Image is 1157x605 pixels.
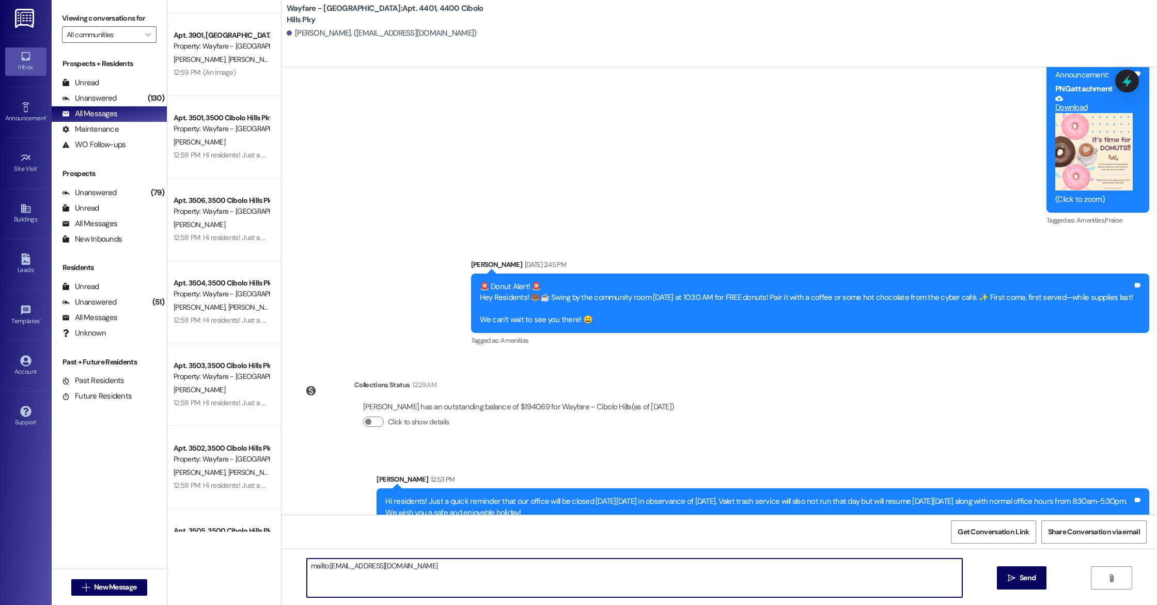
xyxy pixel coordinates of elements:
div: 12:58 PM: Hi residents! Just a quick reminder that our office will be closed [DATE][DATE] in obse... [174,481,1014,490]
a: Leads [5,250,46,278]
div: Tagged as: [471,333,1150,348]
div: [PERSON_NAME] [377,474,1149,488]
button: New Message [71,579,148,596]
a: Support [5,403,46,431]
i:  [82,583,90,592]
div: New Inbounds [62,234,122,245]
i:  [145,30,151,39]
div: [PERSON_NAME] [471,259,1150,274]
a: Templates • [5,301,46,329]
span: Amenities , [1076,216,1105,225]
span: Amenities [501,336,528,345]
span: • [46,113,48,120]
div: Unread [62,203,99,214]
div: [DATE] 2:45 PM [522,259,566,270]
i:  [1107,574,1115,582]
span: [PERSON_NAME] [174,302,228,312]
div: Past Residents [62,375,124,386]
div: 12:58 PM: Hi residents! Just a quick reminder that our office will be closed [DATE][DATE] in obse... [174,150,1014,160]
div: (79) [148,185,167,201]
span: [PERSON_NAME] [228,302,279,312]
div: (130) [145,90,167,106]
b: Wayfare - [GEOGRAPHIC_DATA]: Apt. 4401, 4400 Cibolo Hills Pky [287,3,493,25]
div: [PERSON_NAME]. ([EMAIL_ADDRESS][DOMAIN_NAME]) [287,28,477,39]
div: Prospects + Residents [52,58,167,69]
div: Past + Future Residents [52,357,167,368]
span: [PERSON_NAME] [174,137,225,147]
div: Unknown [62,328,106,339]
span: [PERSON_NAME] [174,385,225,394]
div: Unanswered [62,187,117,198]
img: ResiDesk Logo [15,9,36,28]
div: Apt. 3505, 3500 Cibolo Hills Pky [174,526,269,536]
div: All Messages [62,218,117,229]
span: [PERSON_NAME] [228,468,279,477]
div: Unread [62,77,99,88]
div: Property: Wayfare - [GEOGRAPHIC_DATA] [174,206,269,217]
div: 12:58 PM: Hi residents! Just a quick reminder that our office will be closed [DATE][DATE] in obse... [174,398,1014,407]
span: Send [1020,572,1036,583]
div: Future Residents [62,391,132,402]
div: All Messages [62,108,117,119]
input: All communities [67,26,140,43]
div: 🚨 Donut Alert! 🚨 Hey Residents! 🍩☕️ Swing by the community room [DATE] at 10:30 AM for FREE donut... [480,281,1133,326]
div: [PERSON_NAME] has an outstanding balance of $1940.69 for Wayfare - Cibolo Hills (as of [DATE]) [363,402,674,412]
a: Buildings [5,200,46,228]
div: All Messages [62,312,117,323]
div: 12:53 PM [428,474,455,485]
div: Apt. 3502, 3500 Cibolo Hills Pky [174,443,269,454]
span: [PERSON_NAME] [174,220,225,229]
div: 12:29 AM [410,379,436,390]
span: • [37,164,39,171]
div: Prospects [52,168,167,179]
div: Unread [62,281,99,292]
label: Viewing conversations for [62,10,157,26]
div: Property: Wayfare - [GEOGRAPHIC_DATA] [174,371,269,382]
div: 12:58 PM: Hi residents! Just a quick reminder that our office will be closed [DATE][DATE] in obse... [174,233,1014,242]
div: WO Follow-ups [62,139,126,150]
a: Site Visit • [5,149,46,177]
b: PNG attachment [1055,84,1113,94]
label: Click to show details [388,417,449,427]
div: 12:58 PM: Hi residents! Just a quick reminder that our office will be closed [DATE][DATE] in obse... [174,315,1014,325]
span: [PERSON_NAME] [174,55,228,64]
a: Inbox [5,47,46,75]
div: (Click to zoom) [1055,194,1133,205]
div: Maintenance [62,124,119,135]
i:  [1008,574,1015,582]
span: • [40,316,41,323]
span: New Message [94,582,136,593]
div: Apt. 3503, 3500 Cibolo Hills Pky [174,360,269,371]
span: [PERSON_NAME] [174,468,228,477]
div: Property: Wayfare - [GEOGRAPHIC_DATA] [174,41,269,52]
div: Unanswered [62,297,117,308]
span: Share Conversation via email [1048,527,1140,537]
span: Get Conversation Link [958,527,1029,537]
a: Account [5,352,46,380]
textarea: mailto:[EMAIL_ADDRESS][DOMAIN_NAME] [307,559,962,597]
div: Announcement: [1055,70,1133,81]
div: Property: Wayfare - [GEOGRAPHIC_DATA] [174,123,269,134]
button: Share Conversation via email [1041,520,1147,544]
button: Send [997,566,1047,590]
div: 12:59 PM: (An Image) [174,68,236,77]
span: [PERSON_NAME] [228,55,279,64]
div: Apt. 3901, [GEOGRAPHIC_DATA] [174,30,269,41]
span: Praise [1105,216,1122,225]
button: Zoom image [1055,113,1133,190]
div: Apt. 3504, 3500 Cibolo Hills Pky [174,278,269,289]
div: Residents [52,262,167,273]
div: Tagged as: [1046,213,1149,228]
a: Download [1055,94,1133,113]
div: Apt. 3501, 3500 Cibolo Hills Pky [174,113,269,123]
button: Get Conversation Link [951,520,1036,544]
div: Property: Wayfare - [GEOGRAPHIC_DATA] [174,289,269,299]
div: Unanswered [62,93,117,104]
div: Hi residents! Just a quick reminder that our office will be closed [DATE][DATE] in observance of ... [385,496,1133,518]
div: Apt. 3506, 3500 Cibolo Hills Pky [174,195,269,206]
div: Property: Wayfare - [GEOGRAPHIC_DATA] [174,454,269,465]
div: (51) [150,294,167,310]
div: Collections Status [354,379,410,390]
